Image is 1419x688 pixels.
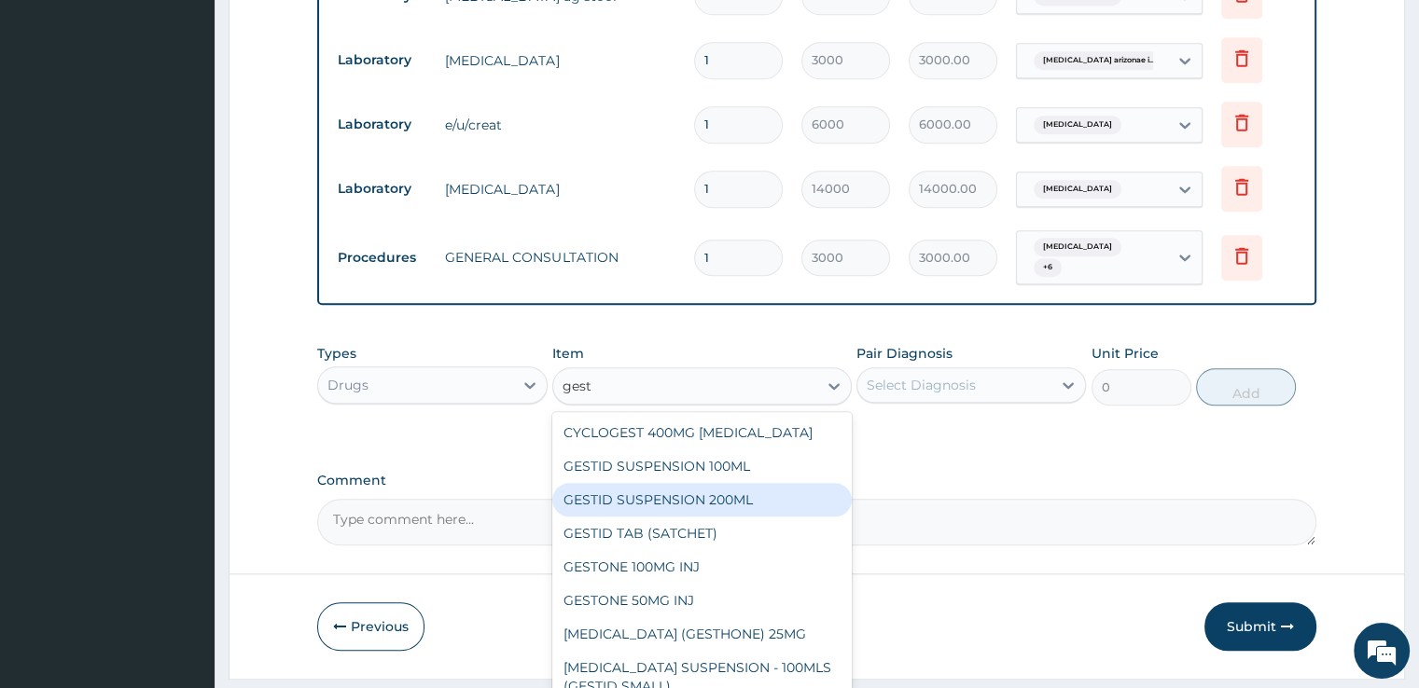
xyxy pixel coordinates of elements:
[552,617,852,651] div: [MEDICAL_DATA] (GESTHONE) 25MG
[1092,344,1159,363] label: Unit Price
[436,239,684,276] td: GENERAL CONSULTATION
[1034,51,1164,70] span: [MEDICAL_DATA] arizonae i...
[552,344,584,363] label: Item
[552,483,852,516] div: GESTID SUSPENSION 200ML
[856,344,953,363] label: Pair Diagnosis
[317,602,424,651] button: Previous
[436,42,684,79] td: [MEDICAL_DATA]
[552,449,852,483] div: GESTID SUSPENSION 100ML
[1204,602,1316,651] button: Submit
[552,416,852,449] div: CYCLOGEST 400MG [MEDICAL_DATA]
[328,107,436,142] td: Laboratory
[1034,238,1121,256] span: [MEDICAL_DATA]
[317,473,1315,488] label: Comment
[317,346,356,362] label: Types
[1196,368,1296,406] button: Add
[328,241,436,275] td: Procedures
[1034,258,1062,277] span: + 6
[552,584,852,617] div: GESTONE 50MG INJ
[35,93,76,140] img: d_794563401_company_1708531726252_794563401
[1034,180,1121,199] span: [MEDICAL_DATA]
[436,106,684,144] td: e/u/creat
[552,516,852,550] div: GESTID TAB (SATCHET)
[327,376,369,394] div: Drugs
[306,9,351,54] div: Minimize live chat window
[552,550,852,584] div: GESTONE 100MG INJ
[97,104,313,129] div: Chat with us now
[108,218,257,406] span: We're online!
[328,43,436,77] td: Laboratory
[436,171,684,208] td: [MEDICAL_DATA]
[867,376,976,394] div: Select Diagnosis
[9,475,355,541] textarea: Type your message and hit 'Enter'
[1034,116,1121,134] span: [MEDICAL_DATA]
[328,172,436,206] td: Laboratory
